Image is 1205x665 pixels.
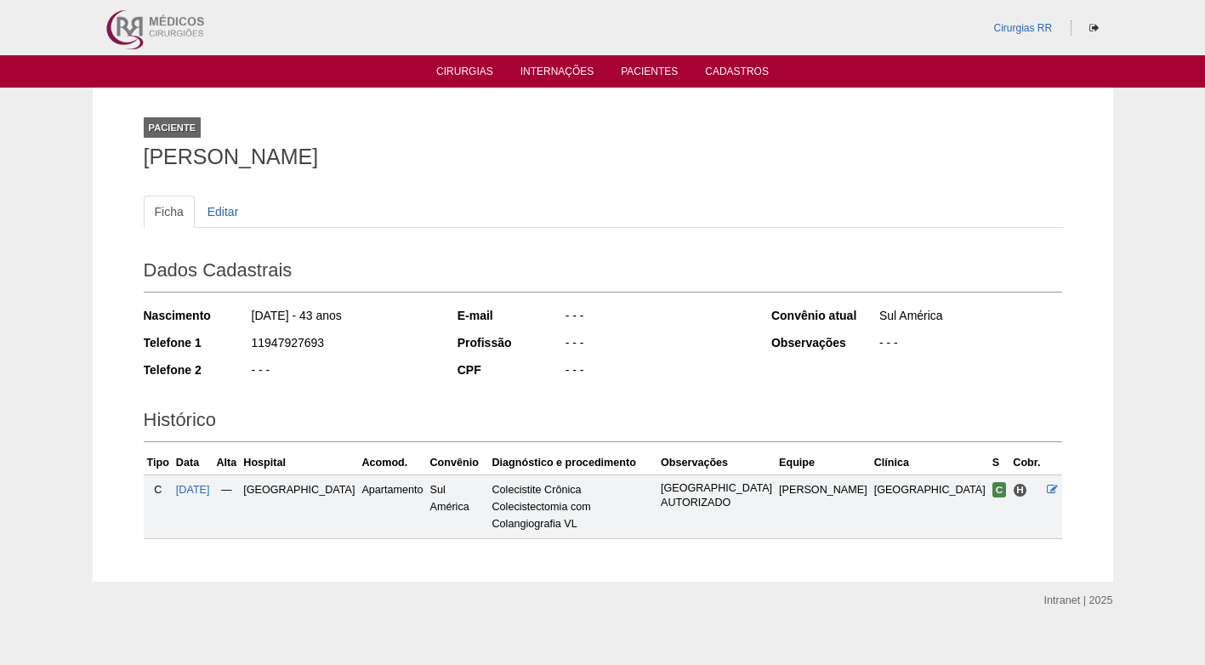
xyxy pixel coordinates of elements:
[144,196,195,228] a: Ficha
[196,196,250,228] a: Editar
[871,475,989,538] td: [GEOGRAPHIC_DATA]
[144,253,1062,293] h2: Dados Cadastrais
[489,451,657,475] th: Diagnóstico e procedimento
[458,334,564,351] div: Profissão
[989,451,1010,475] th: S
[144,146,1062,168] h1: [PERSON_NAME]
[176,484,210,496] a: [DATE]
[1044,592,1113,609] div: Intranet | 2025
[993,22,1052,34] a: Cirurgias RR
[144,451,173,475] th: Tipo
[144,334,250,351] div: Telefone 1
[358,451,426,475] th: Acomod.
[240,475,358,538] td: [GEOGRAPHIC_DATA]
[1013,483,1027,497] span: Hospital
[250,361,435,383] div: - - -
[358,475,426,538] td: Apartamento
[771,334,878,351] div: Observações
[621,65,678,82] a: Pacientes
[520,65,594,82] a: Internações
[564,307,748,328] div: - - -
[776,451,871,475] th: Equipe
[776,475,871,538] td: [PERSON_NAME]
[250,307,435,328] div: [DATE] - 43 anos
[1009,451,1043,475] th: Cobr.
[705,65,769,82] a: Cadastros
[771,307,878,324] div: Convênio atual
[147,481,169,498] div: C
[427,475,489,538] td: Sul América
[144,403,1062,442] h2: Histórico
[458,361,564,378] div: CPF
[144,307,250,324] div: Nascimento
[213,475,241,538] td: —
[564,361,748,383] div: - - -
[250,334,435,355] div: 11947927693
[661,481,772,510] p: [GEOGRAPHIC_DATA] AUTORIZADO
[992,482,1007,497] span: Confirmada
[1089,23,1099,33] i: Sair
[458,307,564,324] div: E-mail
[144,361,250,378] div: Telefone 2
[240,451,358,475] th: Hospital
[878,334,1062,355] div: - - -
[436,65,493,82] a: Cirurgias
[173,451,213,475] th: Data
[489,475,657,538] td: Colecistite Crônica Colecistectomia com Colangiografia VL
[657,451,776,475] th: Observações
[564,334,748,355] div: - - -
[144,117,202,138] div: Paciente
[871,451,989,475] th: Clínica
[427,451,489,475] th: Convênio
[213,451,241,475] th: Alta
[878,307,1062,328] div: Sul América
